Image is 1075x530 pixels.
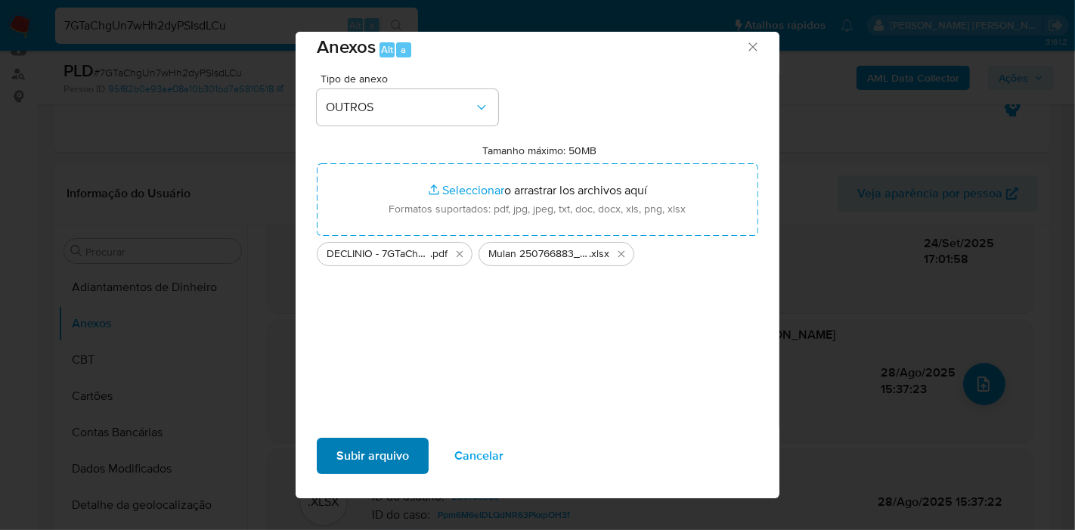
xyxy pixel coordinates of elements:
ul: Archivos seleccionados [317,236,758,266]
span: Tipo de anexo [321,73,502,84]
button: Subir arquivo [317,438,429,474]
span: Anexos [317,33,376,60]
button: Cerrar [745,39,759,53]
span: DECLINIO - 7GTaChgUn7wHh2dyPSIsdLCu - CNPJ 12552804000182 - [PERSON_NAME] E [PERSON_NAME] CONFECC... [327,246,430,262]
button: OUTROS [317,89,498,126]
label: Tamanho máximo: 50MB [483,144,597,157]
span: Cancelar [454,439,503,473]
span: OUTROS [326,100,474,115]
button: Eliminar DECLINIO - 7GTaChgUn7wHh2dyPSIsdLCu - CNPJ 12552804000182 - CARVALHO E FERREIRA CONFECCO... [451,245,469,263]
button: Cancelar [435,438,523,474]
span: .xlsx [589,246,609,262]
span: a [401,42,406,57]
button: Eliminar Mulan 250766883_2025_09_17_13_05_50.xlsx [612,245,630,263]
span: Alt [381,42,393,57]
span: Subir arquivo [336,439,409,473]
span: Mulan 250766883_2025_09_17_13_05_50 [488,246,589,262]
span: .pdf [430,246,448,262]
